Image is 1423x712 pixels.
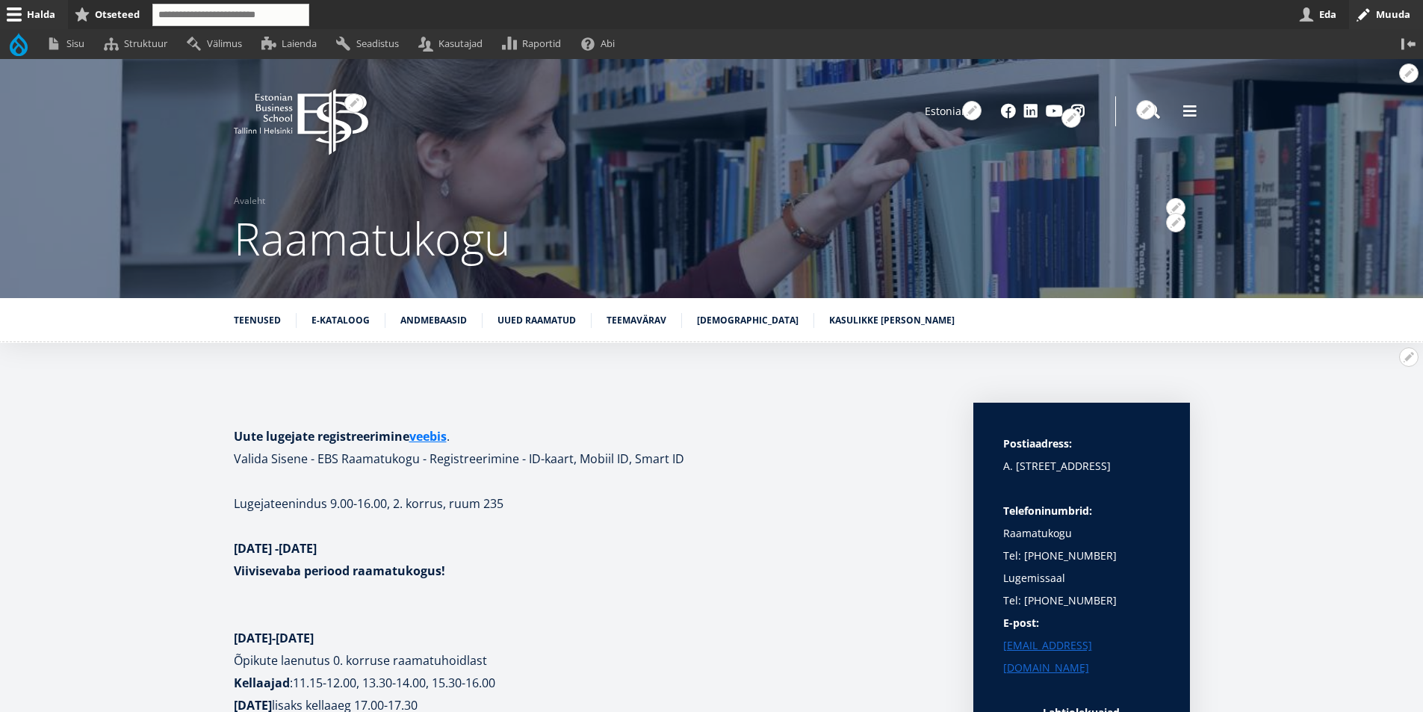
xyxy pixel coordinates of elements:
[234,492,943,515] p: Lugejateenindus 9.00-16.00, 2. korrus, ruum 235
[574,29,628,58] a: Abi
[1023,104,1038,119] a: Linkedin
[97,29,180,58] a: Struktuur
[1003,455,1160,477] p: A. [STREET_ADDRESS]
[1166,198,1185,217] button: Avatud Breadcrumb seaded
[409,425,447,448] a: veebis
[1003,436,1072,451] strong: Postiaadress:
[1399,347,1419,367] button: Avatud Teenused seaded
[234,630,314,646] strong: [DATE]-[DATE]
[1003,589,1160,612] p: Tel: [PHONE_NUMBER]
[607,313,666,328] a: Teemavärav
[180,29,255,58] a: Välimus
[1136,100,1156,120] button: Avatud seaded
[234,313,281,328] a: Teenused
[1394,29,1423,58] button: Vertikaalasend
[1003,504,1092,518] strong: Telefoninumbrid:
[40,29,97,58] a: Sisu
[344,93,364,113] button: Avatud seaded
[412,29,495,58] a: Kasutajad
[1003,500,1160,545] p: Raamatukogu
[1003,634,1160,679] a: [EMAIL_ADDRESS][DOMAIN_NAME]
[234,675,290,691] strong: Kellaajad
[1003,616,1039,630] strong: E-post:
[311,313,370,328] a: E-kataloog
[1046,104,1063,119] a: Youtube
[1070,104,1085,119] a: Instagram
[234,652,487,669] b: Õpikute laenutus 0. korruse raamatuhoidlast
[255,29,329,58] a: Laienda
[400,313,467,328] a: Andmebaasid
[1003,545,1160,589] p: Tel: [PHONE_NUMBER] Lugemissaal
[234,428,447,445] strong: Uute lugejate registreerimine
[1061,108,1081,128] button: Avatud Social Links seaded
[1166,213,1185,232] button: Avatud seaded
[1399,64,1419,83] button: Avatud seaded
[829,313,955,328] a: Kasulikke [PERSON_NAME]
[329,29,412,58] a: Seadistus
[293,675,495,691] b: 11.15-12.00, 13.30-14.00, 15.30-16.00
[234,563,445,579] strong: Viivisevaba periood raamatukogus!
[234,194,265,208] a: Avaleht
[697,313,799,328] a: [DEMOGRAPHIC_DATA]
[234,208,510,269] span: Raamatukogu
[234,425,943,470] h1: . Valida Sisene - EBS Raamatukogu - Registreerimine - ID-kaart, Mobiil ID, Smart ID
[234,540,317,557] strong: [DATE] -[DATE]
[1001,104,1016,119] a: Facebook
[497,313,576,328] a: Uued raamatud
[496,29,574,58] a: Raportid
[962,101,982,120] button: Avatud seaded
